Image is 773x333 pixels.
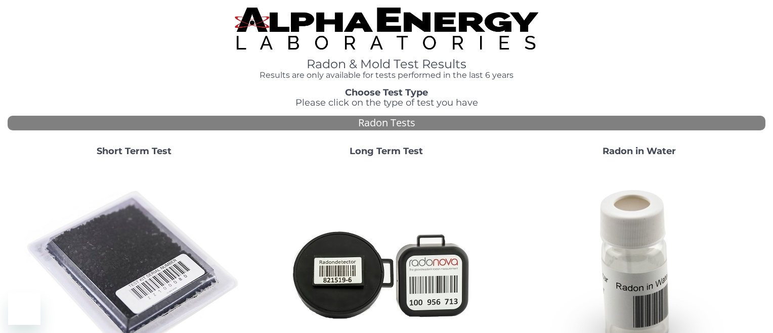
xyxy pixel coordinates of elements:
span: Please click on the type of test you have [295,97,478,108]
strong: Radon in Water [603,146,676,157]
h4: Results are only available for tests performed in the last 6 years [235,71,538,80]
img: TightCrop.jpg [235,8,538,50]
strong: Long Term Test [350,146,423,157]
strong: Short Term Test [97,146,171,157]
div: Radon Tests [8,116,765,130]
h1: Radon & Mold Test Results [235,58,538,71]
strong: Choose Test Type [345,87,428,98]
iframe: Button to launch messaging window [8,293,40,325]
